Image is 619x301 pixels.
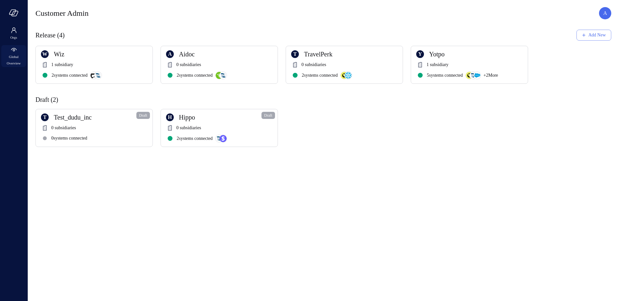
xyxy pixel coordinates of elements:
[291,50,299,58] div: T
[176,61,201,68] span: 0 subsidiaries
[35,8,89,18] span: Customer Admin
[1,45,26,67] div: Global Overview
[166,50,174,58] div: A
[576,30,611,41] button: Add New
[90,72,98,79] img: integration-logo
[177,72,213,79] span: 2 systems connected
[51,135,87,142] span: 0 systems connected
[179,113,261,121] span: Hippo
[215,72,223,79] img: integration-logo
[139,112,147,119] span: Draft
[344,72,352,79] img: integration-logo
[4,53,24,66] span: Global Overview
[35,95,58,104] span: Draft (2)
[51,124,76,131] span: 0 subsidiaries
[35,31,65,39] span: Release (4)
[1,26,26,41] div: Orgs
[304,50,398,58] span: TravelPerk
[94,72,102,79] img: integration-logo
[54,113,136,121] span: Test_dudu_inc
[603,9,607,17] p: A
[599,7,611,19] div: Assaf
[166,113,174,121] div: H
[264,112,272,119] span: Draft
[52,72,88,79] span: 2 systems connected
[10,34,17,41] span: Orgs
[469,72,477,79] img: integration-logo
[51,61,73,68] span: 1 subsidiary
[416,50,424,58] div: Y
[179,50,272,58] span: Aidoc
[41,113,49,121] div: T
[215,135,223,142] img: integration-logo
[219,135,227,142] img: integration-logo
[484,72,498,79] span: + 2 More
[177,135,213,142] span: 2 systems connected
[466,72,473,79] img: integration-logo
[576,30,611,41] div: Add New Organization
[429,50,523,58] span: Yotpo
[473,72,481,79] img: integration-logo
[427,61,448,68] span: 1 subsidiary
[427,72,463,79] span: 5 systems connected
[54,50,147,58] span: Wiz
[176,124,201,131] span: 0 subsidiaries
[340,72,348,79] img: integration-logo
[588,31,606,39] div: Add New
[41,50,49,58] div: W
[302,72,338,79] span: 2 systems connected
[219,72,227,79] img: integration-logo
[301,61,326,68] span: 0 subsidiaries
